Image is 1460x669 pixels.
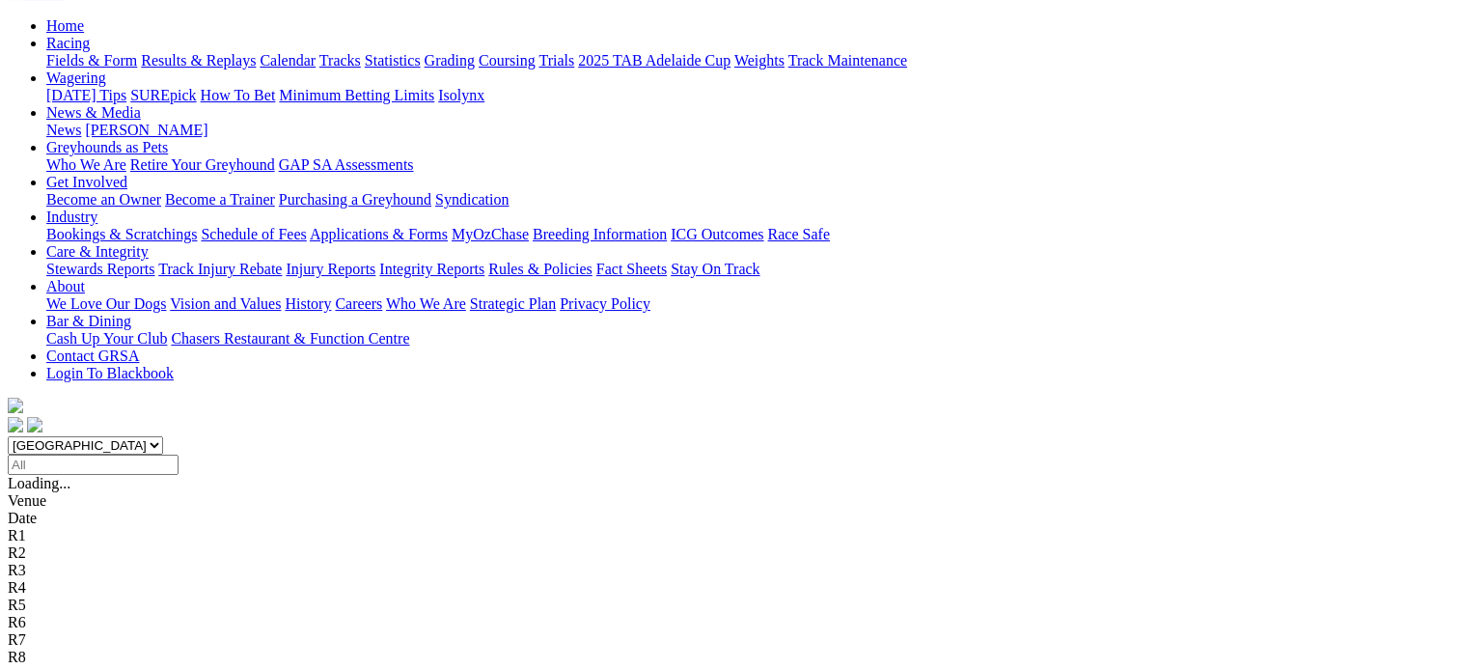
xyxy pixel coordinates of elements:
div: Get Involved [46,191,1452,209]
img: twitter.svg [27,417,42,432]
a: Statistics [365,52,421,69]
a: Calendar [260,52,316,69]
a: Contact GRSA [46,348,139,364]
a: ICG Outcomes [671,226,763,242]
a: Minimum Betting Limits [279,87,434,103]
a: Injury Reports [286,261,375,277]
a: GAP SA Assessments [279,156,414,173]
a: Racing [46,35,90,51]
a: Become a Trainer [165,191,275,208]
a: Care & Integrity [46,243,149,260]
a: Grading [425,52,475,69]
a: MyOzChase [452,226,529,242]
div: Venue [8,492,1452,510]
a: News [46,122,81,138]
a: Fact Sheets [596,261,667,277]
a: Who We Are [46,156,126,173]
div: About [46,295,1452,313]
div: R7 [8,631,1452,649]
a: Rules & Policies [488,261,592,277]
img: facebook.svg [8,417,23,432]
div: Industry [46,226,1452,243]
div: R3 [8,562,1452,579]
a: Track Maintenance [788,52,907,69]
div: R6 [8,614,1452,631]
a: Careers [335,295,382,312]
a: Chasers Restaurant & Function Centre [171,330,409,347]
a: Get Involved [46,174,127,190]
span: Loading... [8,475,70,491]
a: Vision and Values [170,295,281,312]
div: Racing [46,52,1452,70]
a: Coursing [479,52,536,69]
a: Results & Replays [141,52,256,69]
a: Privacy Policy [560,295,650,312]
div: R2 [8,544,1452,562]
a: How To Bet [201,87,276,103]
div: Bar & Dining [46,330,1452,348]
a: History [285,295,331,312]
a: Retire Your Greyhound [130,156,275,173]
a: News & Media [46,104,141,121]
a: Weights [734,52,785,69]
div: Greyhounds as Pets [46,156,1452,174]
div: R4 [8,579,1452,597]
a: Integrity Reports [379,261,484,277]
a: Syndication [435,191,509,208]
a: Tracks [319,52,361,69]
div: Care & Integrity [46,261,1452,278]
input: Select date [8,455,179,475]
a: About [46,278,85,294]
div: Date [8,510,1452,527]
a: [PERSON_NAME] [85,122,207,138]
div: Wagering [46,87,1452,104]
div: News & Media [46,122,1452,139]
a: Fields & Form [46,52,137,69]
a: Cash Up Your Club [46,330,167,347]
a: Become an Owner [46,191,161,208]
a: 2025 TAB Adelaide Cup [578,52,730,69]
a: Applications & Forms [310,226,448,242]
a: Home [46,17,84,34]
div: R5 [8,597,1452,614]
a: Race Safe [767,226,829,242]
a: We Love Our Dogs [46,295,166,312]
a: [DATE] Tips [46,87,126,103]
a: Stay On Track [671,261,759,277]
a: Bar & Dining [46,313,131,329]
a: Who We Are [386,295,466,312]
a: Trials [538,52,574,69]
a: Schedule of Fees [201,226,306,242]
a: SUREpick [130,87,196,103]
a: Industry [46,209,97,225]
a: Breeding Information [533,226,667,242]
a: Stewards Reports [46,261,154,277]
a: Greyhounds as Pets [46,139,168,155]
a: Strategic Plan [470,295,556,312]
a: Track Injury Rebate [158,261,282,277]
img: logo-grsa-white.png [8,398,23,413]
a: Login To Blackbook [46,365,174,381]
a: Bookings & Scratchings [46,226,197,242]
a: Wagering [46,70,106,86]
div: R1 [8,527,1452,544]
div: R8 [8,649,1452,666]
a: Purchasing a Greyhound [279,191,431,208]
a: Isolynx [438,87,484,103]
